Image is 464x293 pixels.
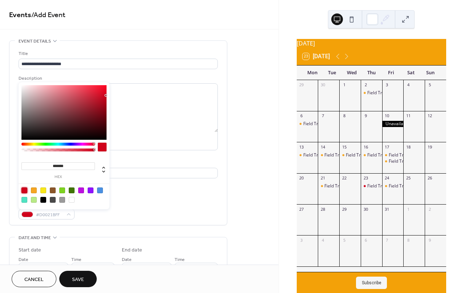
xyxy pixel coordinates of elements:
div: Field Trip Reservation [367,152,411,158]
span: Date and time [19,234,51,242]
span: Date [122,256,132,264]
div: [DATE] [297,39,446,48]
div: #BD10E0 [78,187,84,193]
div: 20 [299,175,304,181]
div: #000000 [40,197,46,203]
div: 4 [320,237,325,243]
div: #F8E71C [40,187,46,193]
div: Field Trip Reservation [361,183,382,189]
div: Title [19,50,216,58]
div: Field Trip Reservation [389,158,432,165]
div: Field Trip Reservation [389,183,432,189]
span: Cancel [24,276,44,284]
label: hex [21,175,95,179]
div: 1 [341,82,347,88]
button: 23[DATE] [300,51,332,62]
span: Event details [19,37,51,45]
div: 26 [427,175,432,181]
div: 2 [427,206,432,212]
div: 23 [363,175,368,181]
div: 13 [299,144,304,150]
div: 5 [341,237,347,243]
div: Field Trip Reservation [382,183,404,189]
div: 22 [341,175,347,181]
div: 2 [363,82,368,88]
div: 10 [384,113,390,119]
div: Sun [421,66,440,80]
div: 6 [299,113,304,119]
div: 19 [427,144,432,150]
div: 18 [405,144,411,150]
div: 3 [384,82,390,88]
div: 11 [405,113,411,119]
div: #417505 [69,187,75,193]
div: #9013FE [88,187,93,193]
div: Mon [303,66,322,80]
span: Save [72,276,84,284]
div: 9 [427,237,432,243]
div: 5 [427,82,432,88]
div: Description [19,75,216,82]
div: Wed [342,66,361,80]
div: 8 [405,237,411,243]
div: 24 [384,175,390,181]
div: #7ED321 [59,187,65,193]
button: Save [59,271,97,287]
div: 31 [384,206,390,212]
div: Field Trip Reservation [346,152,389,158]
div: Field Trip Reservation [297,152,318,158]
div: 3 [299,237,304,243]
div: 21 [320,175,325,181]
div: 16 [363,144,368,150]
div: 27 [299,206,304,212]
div: 14 [320,144,325,150]
div: Field Trip Reservation [297,121,318,127]
div: 4 [405,82,411,88]
div: #F5A623 [31,187,37,193]
div: Field Trip Reservation [382,158,404,165]
div: 8 [341,113,347,119]
div: Sat [401,66,421,80]
div: Field Trip Reservation [389,152,432,158]
div: Field Trip Reservation [382,152,404,158]
div: 30 [363,206,368,212]
div: Field Trip Reservation [303,152,347,158]
span: / Add Event [31,8,65,22]
span: #D0021BFF [36,211,63,219]
div: Field Trip Reservation [361,152,382,158]
div: #50E3C2 [21,197,27,203]
div: Field Trip Reservation [318,152,339,158]
span: Date [19,256,28,264]
div: Field Trip Reservation [339,152,361,158]
div: Fri [381,66,401,80]
div: 17 [384,144,390,150]
div: 29 [299,82,304,88]
div: Unavailable [382,121,404,127]
button: Cancel [12,271,56,287]
button: Subscribe [356,277,387,289]
div: 9 [363,113,368,119]
div: 1 [405,206,411,212]
div: 29 [341,206,347,212]
div: #8B572A [50,187,56,193]
div: Field Trip Reservation [303,121,347,127]
div: 15 [341,144,347,150]
div: #4A4A4A [50,197,56,203]
div: Tue [322,66,342,80]
div: Field Trip Reservation [324,183,368,189]
div: #B8E986 [31,197,37,203]
div: Field Trip Reservation [361,90,382,96]
div: Thu [361,66,381,80]
div: Field Trip Reservation [318,183,339,189]
div: 28 [320,206,325,212]
div: 7 [384,237,390,243]
div: End date [122,246,142,254]
div: Start date [19,246,41,254]
div: #FFFFFF [69,197,75,203]
div: #4A90E2 [97,187,103,193]
a: Events [9,8,31,22]
div: 6 [363,237,368,243]
div: #9B9B9B [59,197,65,203]
div: Field Trip Reservation [367,90,411,96]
